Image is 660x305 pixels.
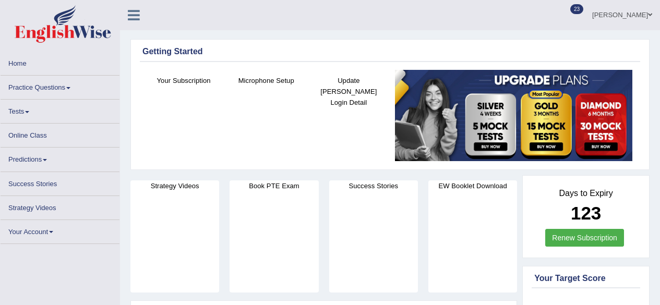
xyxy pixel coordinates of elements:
h4: Update [PERSON_NAME] Login Detail [313,75,385,108]
a: Strategy Videos [1,196,119,216]
h4: Success Stories [329,180,418,191]
a: Practice Questions [1,76,119,96]
a: Your Account [1,220,119,240]
h4: Strategy Videos [130,180,219,191]
span: 23 [570,4,583,14]
h4: Your Subscription [148,75,220,86]
h4: Book PTE Exam [230,180,318,191]
a: Online Class [1,124,119,144]
a: Success Stories [1,172,119,192]
h4: Microphone Setup [230,75,302,86]
a: Tests [1,100,119,120]
a: Renew Subscription [545,229,624,247]
h4: EW Booklet Download [428,180,517,191]
b: 123 [571,203,601,223]
h4: Days to Expiry [534,189,638,198]
img: small5.jpg [395,70,632,162]
a: Home [1,52,119,72]
div: Getting Started [142,45,638,58]
div: Your Target Score [534,272,638,285]
a: Predictions [1,148,119,168]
